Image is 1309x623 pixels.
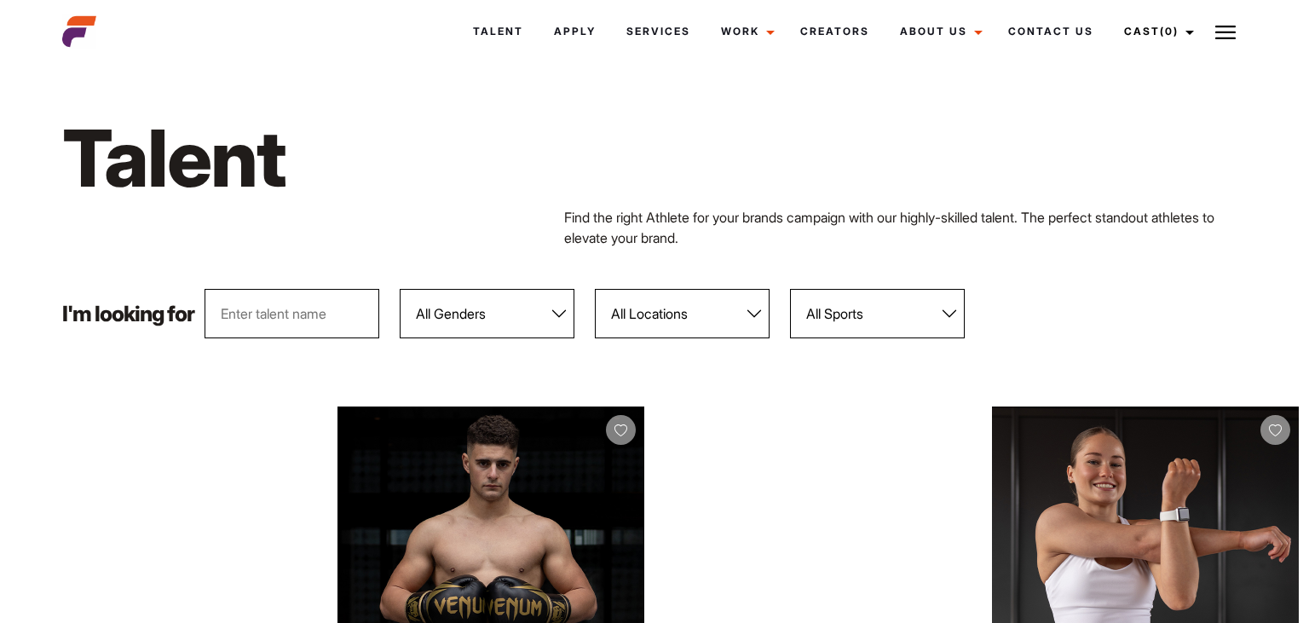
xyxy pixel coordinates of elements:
h1: Talent [62,109,744,207]
span: (0) [1160,25,1179,37]
img: cropped-aefm-brand-fav-22-square.png [62,14,96,49]
input: Enter talent name [205,289,379,338]
a: Creators [785,9,885,55]
p: I'm looking for [62,303,194,325]
a: Apply [539,9,611,55]
a: Talent [458,9,539,55]
a: Contact Us [993,9,1109,55]
a: Work [706,9,785,55]
p: Find the right Athlete for your brands campaign with our highly-skilled talent. The perfect stand... [564,207,1246,248]
a: About Us [885,9,993,55]
img: Burger icon [1215,22,1236,43]
a: Cast(0) [1109,9,1204,55]
a: Services [611,9,706,55]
